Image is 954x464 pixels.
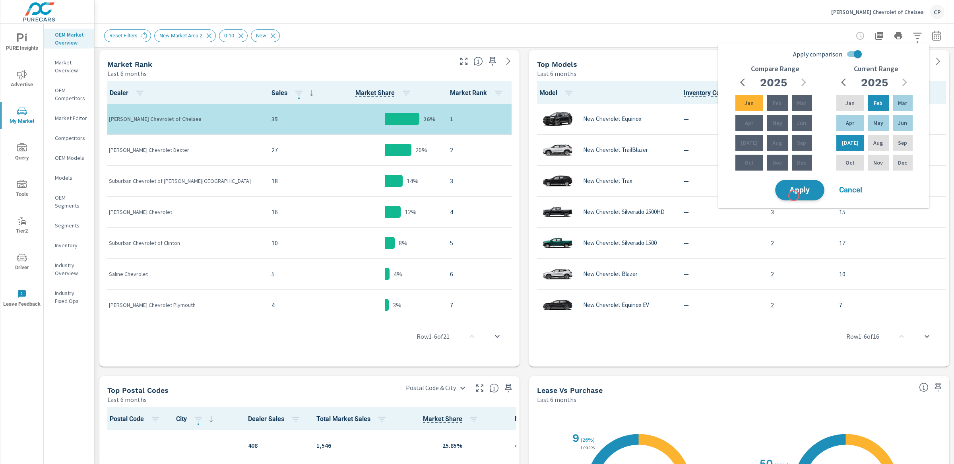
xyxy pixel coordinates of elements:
[155,33,207,39] span: New Market Area 2
[55,194,88,210] p: OEM Segments
[745,119,753,127] p: Apr
[55,134,88,142] p: Competitors
[684,88,729,98] span: The number of vehicles currently in dealer inventory. This does not include shared inventory, nor...
[55,114,88,122] p: Market Editor
[0,24,43,316] div: nav menu
[741,139,758,147] p: [DATE]
[919,382,929,392] span: Understand how shoppers are deciding to purchase vehicles. Sales data is based off market registr...
[684,88,758,98] span: Inventory Count
[3,33,41,53] span: PURE Insights
[684,269,758,279] p: —
[219,33,239,39] span: 0-10
[109,146,259,154] p: [PERSON_NAME] Chevrolet Dexter
[423,115,435,124] p: 26%
[44,84,94,104] div: OEM Competitors
[745,159,754,167] p: Oct
[109,270,259,278] p: Saline Chevrolet
[871,28,887,44] button: "Export Report to PDF"
[873,119,883,127] p: May
[932,381,944,394] span: Save this to your personalized report
[405,207,417,217] p: 12%
[772,139,782,147] p: Aug
[55,221,88,229] p: Segments
[542,138,574,162] img: glamour
[684,300,758,310] p: —
[105,33,142,39] span: Reset Filters
[845,159,855,167] p: Oct
[407,176,419,186] p: 14%
[583,177,632,184] p: New Chevrolet Trax
[797,119,806,127] p: Jun
[450,115,510,124] p: 1
[271,145,319,155] p: 27
[839,300,913,310] p: 7
[271,269,319,279] p: 5
[458,55,470,68] button: Make Fullscreen
[107,60,152,68] h5: Market Rank
[842,139,859,147] p: [DATE]
[583,301,649,309] p: New Chevrolet Equinox EV
[571,431,579,445] h2: 9
[271,300,319,310] p: 4
[684,145,758,155] p: —
[797,99,806,107] p: Mar
[898,139,907,147] p: Sep
[684,238,758,248] p: —
[797,139,806,147] p: Sep
[473,56,483,66] span: Market Rank shows you how you rank, in terms of sales, to other dealerships in your market. “Mark...
[417,332,450,341] p: Row 1 - 6 of 21
[251,29,280,42] div: New
[537,60,577,68] h5: Top Models
[760,76,787,89] h2: 2025
[271,115,319,124] p: 35
[415,145,427,155] p: 20%
[542,231,574,255] img: glamour
[890,28,906,44] button: Print Report
[450,176,510,186] p: 3
[55,31,88,47] p: OEM Market Overview
[793,49,842,59] span: Apply comparison
[110,414,163,424] span: Postal Code
[3,143,41,163] span: Query
[898,119,907,127] p: Jun
[248,441,304,450] p: 408
[583,115,642,122] p: New Chevrolet Equinox
[104,29,151,42] div: Reset Filters
[854,65,898,73] h6: Current Range
[515,441,571,450] p: 406
[773,99,781,107] p: Feb
[772,119,782,127] p: May
[583,208,665,215] p: New Chevrolet Silverado 2500HD
[539,88,577,98] span: Model
[107,395,147,404] p: Last 6 months
[515,414,571,424] span: Market Rank
[751,65,799,73] h6: Compare Range
[684,207,758,217] p: —
[783,186,816,194] span: Apply
[771,300,826,310] p: 2
[393,300,401,310] p: 3%
[450,145,510,155] p: 2
[55,261,88,277] p: Industry Overview
[684,114,758,124] p: —
[271,176,319,186] p: 18
[579,445,596,450] p: Leases
[154,29,216,42] div: New Market Area 2
[831,8,924,16] p: [PERSON_NAME] Chevrolet of Chelsea
[684,176,758,186] p: —
[44,132,94,144] div: Competitors
[450,207,510,217] p: 4
[271,238,319,248] p: 10
[401,381,470,395] div: Postal Code & City
[502,382,515,394] span: Save this to your personalized report
[542,200,574,224] img: glamour
[44,287,94,307] div: Industry Fixed Ops
[251,33,271,39] span: New
[930,5,944,19] div: CP
[44,152,94,164] div: OEM Models
[537,386,603,394] h5: Lease vs Purchase
[107,69,147,78] p: Last 6 months
[55,241,88,249] p: Inventory
[898,99,907,107] p: Mar
[772,159,782,167] p: Nov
